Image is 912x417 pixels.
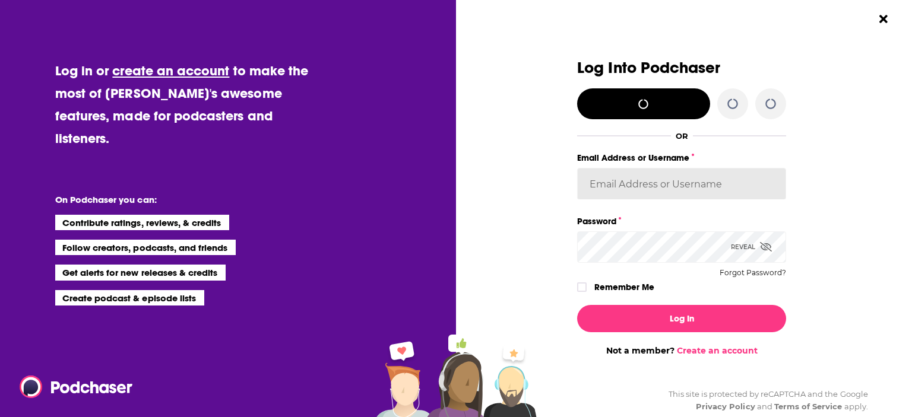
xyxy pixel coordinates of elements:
[55,290,204,305] li: Create podcast & episode lists
[696,402,755,411] a: Privacy Policy
[774,402,843,411] a: Terms of Service
[577,59,786,77] h3: Log Into Podchaser
[577,168,786,200] input: Email Address or Username
[112,62,229,79] a: create an account
[577,345,786,356] div: Not a member?
[659,388,868,413] div: This site is protected by reCAPTCHA and the Google and apply.
[55,194,293,205] li: On Podchaser you can:
[577,214,786,229] label: Password
[55,240,236,255] li: Follow creators, podcasts, and friends
[55,265,226,280] li: Get alerts for new releases & credits
[677,345,758,356] a: Create an account
[872,8,895,30] button: Close Button
[676,131,688,141] div: OR
[55,215,230,230] li: Contribute ratings, reviews, & credits
[20,375,124,398] a: Podchaser - Follow, Share and Rate Podcasts
[731,231,772,263] div: Reveal
[720,269,786,277] button: Forgot Password?
[594,279,654,295] label: Remember Me
[20,375,134,398] img: Podchaser - Follow, Share and Rate Podcasts
[577,305,786,332] button: Log In
[577,150,786,165] label: Email Address or Username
